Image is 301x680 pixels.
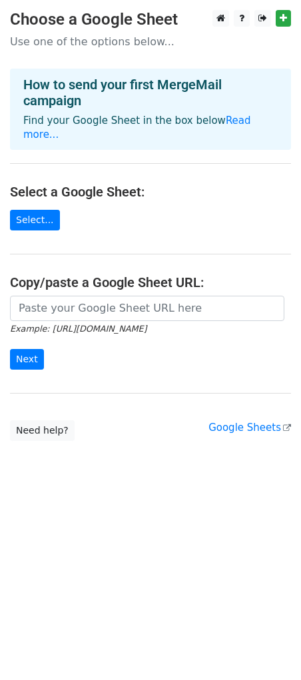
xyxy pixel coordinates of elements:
[23,114,278,142] p: Find your Google Sheet in the box below
[10,184,291,200] h4: Select a Google Sheet:
[10,210,60,230] a: Select...
[23,115,251,141] a: Read more...
[10,296,284,321] input: Paste your Google Sheet URL here
[10,10,291,29] h3: Choose a Google Sheet
[10,274,291,290] h4: Copy/paste a Google Sheet URL:
[23,77,278,109] h4: How to send your first MergeMail campaign
[10,420,75,441] a: Need help?
[10,35,291,49] p: Use one of the options below...
[10,349,44,370] input: Next
[208,422,291,434] a: Google Sheets
[10,324,147,334] small: Example: [URL][DOMAIN_NAME]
